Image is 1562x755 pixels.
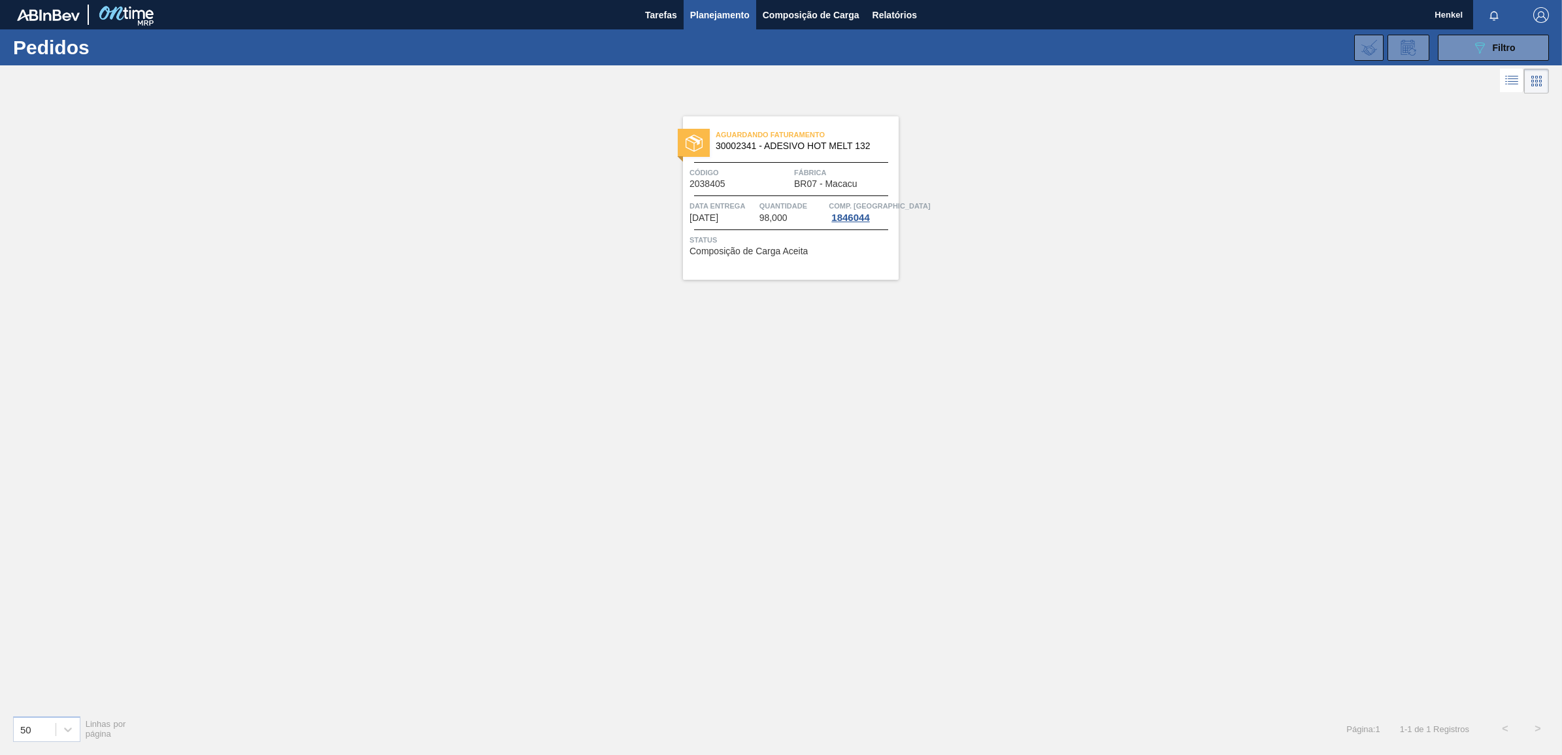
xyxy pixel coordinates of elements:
[872,7,917,23] span: Relatórios
[794,179,857,189] span: BR07 - Macacu
[20,724,31,735] div: 50
[86,719,126,739] span: Linhas por página
[1438,35,1549,61] button: Filtro
[829,212,872,223] div: 1846044
[17,9,80,21] img: TNhmsLtSVTkK8tSr43FrP2fwEKptu5GPRR3wAAAABJRU5ErkJggg==
[829,199,930,212] span: Comp. Carga
[1400,724,1469,734] span: 1 - 1 de 1 Registros
[1500,69,1524,93] div: Visão em Lista
[686,135,703,152] img: status
[1473,6,1515,24] button: Notificações
[716,128,899,141] span: Aguardando Faturamento
[690,166,791,179] span: Código
[645,7,677,23] span: Tarefas
[1388,35,1429,61] div: Solicitação de Revisão de Pedidos
[1521,713,1554,745] button: >
[1533,7,1549,23] img: Logout
[829,199,895,223] a: Comp. [GEOGRAPHIC_DATA]1846044
[716,141,888,151] span: 30002341 - ADESIVO HOT MELT 132
[763,7,859,23] span: Composição de Carga
[690,233,895,246] span: Status
[1354,35,1384,61] div: Importar Negociações dos Pedidos
[690,179,725,189] span: 2038405
[690,199,756,212] span: Data entrega
[1493,42,1516,53] span: Filtro
[690,213,718,223] span: 14/10/2025
[1346,724,1380,734] span: Página : 1
[690,7,750,23] span: Planejamento
[1524,69,1549,93] div: Visão em Cards
[690,246,808,256] span: Composição de Carga Aceita
[794,166,895,179] span: Fábrica
[1489,713,1521,745] button: <
[759,199,826,212] span: Quantidade
[13,40,215,55] h1: Pedidos
[663,116,899,280] a: statusAguardando Faturamento30002341 - ADESIVO HOT MELT 132Código2038405FábricaBR07 - MacacuData ...
[759,213,788,223] span: 98,000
